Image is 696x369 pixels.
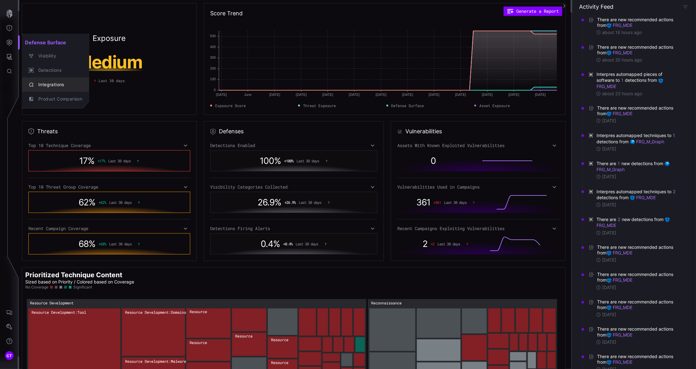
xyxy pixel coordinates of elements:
h2: Defense Surface [22,36,89,49]
div: Visibility [35,52,82,60]
div: Product Comparison [35,95,82,103]
div: Integrations [35,81,82,89]
div: Detections [35,66,82,74]
button: Integrations [22,77,89,92]
button: Detections [22,63,89,77]
button: Product Comparison [22,92,89,106]
button: Visibility [22,49,89,63]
